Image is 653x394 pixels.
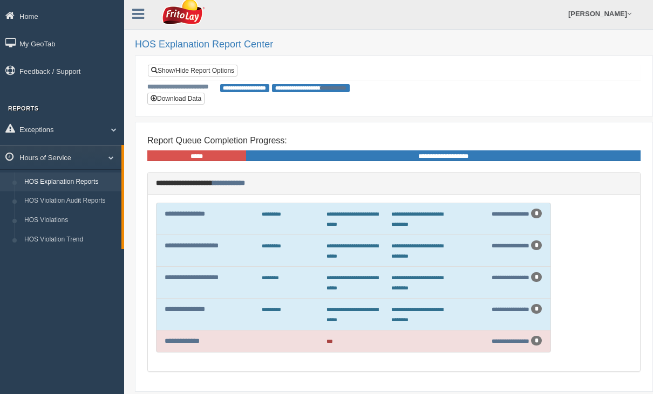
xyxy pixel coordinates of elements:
h2: HOS Explanation Report Center [135,39,642,50]
a: HOS Violation Trend [19,230,121,250]
a: HOS Violations [19,211,121,230]
a: HOS Explanation Reports [19,172,121,192]
a: Show/Hide Report Options [148,65,237,77]
h4: Report Queue Completion Progress: [147,136,641,146]
a: HOS Violation Audit Reports [19,191,121,211]
button: Download Data [147,93,205,105]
